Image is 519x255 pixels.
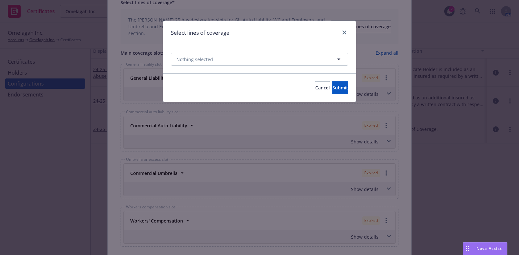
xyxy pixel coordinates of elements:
span: Submit [332,85,348,91]
span: Nothing selected [176,56,213,63]
button: Nothing selected [171,53,348,66]
button: Cancel [315,81,330,94]
button: Submit [332,81,348,94]
h1: Select lines of coverage [171,29,230,37]
span: Nova Assist [476,246,502,251]
div: Drag to move [463,242,471,255]
button: Nova Assist [463,242,507,255]
span: Cancel [315,85,330,91]
a: close [340,29,348,36]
